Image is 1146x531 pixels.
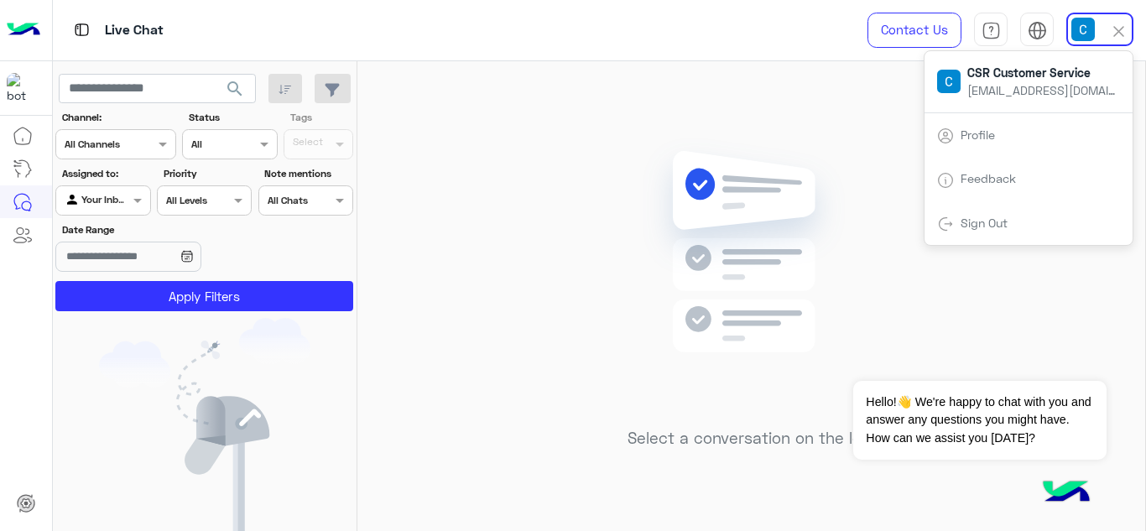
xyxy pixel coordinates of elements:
h5: Select a conversation on the left [628,429,875,448]
img: userImage [937,70,961,93]
label: Note mentions [264,166,351,181]
p: Live Chat [105,19,164,42]
span: [EMAIL_ADDRESS][DOMAIN_NAME] [967,81,1118,99]
img: tab [71,19,92,40]
label: Date Range [62,222,250,237]
img: tab [937,216,954,232]
a: tab [974,13,1008,48]
a: Contact Us [867,13,961,48]
img: tab [1028,21,1047,40]
img: tab [937,128,954,144]
img: userImage [1071,18,1095,41]
button: search [215,74,256,110]
a: Profile [961,128,995,142]
label: Priority [164,166,250,181]
span: search [225,79,245,99]
span: CSR Customer Service [967,64,1118,81]
button: Apply Filters [55,281,353,311]
img: close [1109,22,1128,41]
label: Status [189,110,275,125]
span: Hello!👋 We're happy to chat with you and answer any questions you might have. How can we assist y... [853,381,1106,460]
img: tab [937,172,954,189]
a: Feedback [961,171,1016,185]
img: no messages [630,138,873,416]
img: 317874714732967 [7,73,37,103]
img: hulul-logo.png [1037,464,1096,523]
img: tab [982,21,1001,40]
img: Logo [7,13,40,48]
label: Channel: [62,110,175,125]
a: Sign Out [961,216,1008,230]
label: Assigned to: [62,166,148,181]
